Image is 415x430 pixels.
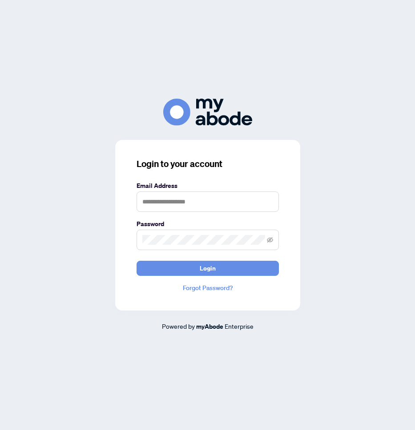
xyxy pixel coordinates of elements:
[137,283,279,293] a: Forgot Password?
[137,261,279,276] button: Login
[137,219,279,229] label: Password
[267,237,273,243] span: eye-invisible
[200,261,216,275] span: Login
[137,181,279,191] label: Email Address
[225,322,254,330] span: Enterprise
[196,322,223,331] a: myAbode
[163,99,252,126] img: ma-logo
[137,158,279,170] h3: Login to your account
[162,322,195,330] span: Powered by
